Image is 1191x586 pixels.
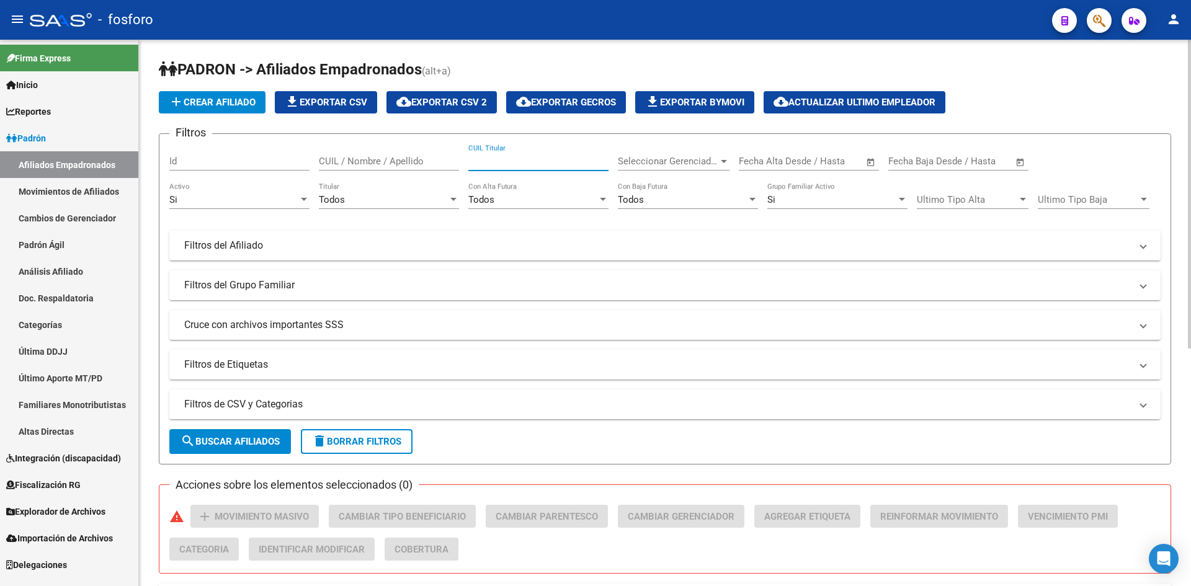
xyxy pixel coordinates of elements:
input: Fecha fin [800,156,860,167]
input: Fecha fin [950,156,1010,167]
button: Cobertura [385,538,458,561]
mat-icon: delete [312,433,327,448]
span: Integración (discapacidad) [6,451,121,465]
h3: Acciones sobre los elementos seleccionados (0) [169,476,419,494]
input: Fecha inicio [888,156,939,167]
button: Identificar Modificar [249,538,375,561]
span: Cambiar Gerenciador [628,511,734,522]
mat-expansion-panel-header: Filtros del Grupo Familiar [169,270,1161,300]
span: Categoria [179,544,229,555]
span: (alt+a) [422,65,451,77]
span: Identificar Modificar [259,544,365,555]
span: Ultimo Tipo Alta [917,194,1017,205]
span: Actualizar ultimo Empleador [774,97,935,108]
mat-expansion-panel-header: Cruce con archivos importantes SSS [169,310,1161,340]
span: Buscar Afiliados [181,436,280,447]
mat-expansion-panel-header: Filtros del Afiliado [169,231,1161,260]
mat-icon: add [197,509,212,524]
button: Exportar CSV 2 [386,91,497,113]
button: Exportar Bymovi [635,91,754,113]
button: Crear Afiliado [159,91,265,113]
button: Open calendar [1014,155,1028,169]
button: Exportar GECROS [506,91,626,113]
mat-panel-title: Filtros del Grupo Familiar [184,278,1131,292]
mat-expansion-panel-header: Filtros de CSV y Categorias [169,389,1161,419]
span: Vencimiento PMI [1028,511,1108,522]
button: Open calendar [864,155,878,169]
span: Movimiento Masivo [215,511,309,522]
button: Reinformar Movimiento [870,505,1008,528]
span: Exportar CSV [285,97,367,108]
span: Delegaciones [6,558,67,572]
mat-icon: file_download [645,94,660,109]
mat-icon: person [1166,12,1181,27]
span: Cobertura [395,544,448,555]
span: Firma Express [6,51,71,65]
mat-icon: add [169,94,184,109]
span: Cambiar Tipo Beneficiario [339,511,466,522]
button: Agregar Etiqueta [754,505,860,528]
button: Cambiar Tipo Beneficiario [329,505,476,528]
span: Agregar Etiqueta [764,511,850,522]
button: Movimiento Masivo [190,505,319,528]
button: Cambiar Gerenciador [618,505,744,528]
span: Exportar Bymovi [645,97,744,108]
span: Cambiar Parentesco [496,511,598,522]
span: Borrar Filtros [312,436,401,447]
button: Borrar Filtros [301,429,413,454]
mat-icon: menu [10,12,25,27]
mat-icon: cloud_download [774,94,788,109]
span: Padrón [6,131,46,145]
span: Inicio [6,78,38,92]
span: Si [767,194,775,205]
button: Actualizar ultimo Empleador [764,91,945,113]
span: Importación de Archivos [6,531,113,545]
input: Fecha inicio [739,156,789,167]
mat-icon: cloud_download [396,94,411,109]
button: Vencimiento PMI [1018,505,1118,528]
button: Categoria [169,538,239,561]
mat-panel-title: Filtros de CSV y Categorias [184,397,1131,411]
span: Crear Afiliado [169,97,256,108]
span: Reportes [6,105,51,118]
mat-panel-title: Filtros de Etiquetas [184,358,1131,371]
span: Todos [618,194,644,205]
span: Todos [319,194,345,205]
span: Ultimo Tipo Baja [1038,194,1138,205]
button: Exportar CSV [275,91,377,113]
span: Exportar GECROS [516,97,616,108]
mat-panel-title: Cruce con archivos importantes SSS [184,318,1131,332]
span: Exportar CSV 2 [396,97,487,108]
span: - fosforo [98,6,153,33]
mat-icon: file_download [285,94,300,109]
mat-expansion-panel-header: Filtros de Etiquetas [169,350,1161,380]
div: Open Intercom Messenger [1149,544,1179,574]
span: Fiscalización RG [6,478,81,492]
mat-icon: warning [169,509,184,524]
mat-panel-title: Filtros del Afiliado [184,239,1131,252]
span: Reinformar Movimiento [880,511,998,522]
h3: Filtros [169,124,212,141]
button: Buscar Afiliados [169,429,291,454]
mat-icon: search [181,433,195,448]
span: PADRON -> Afiliados Empadronados [159,61,422,78]
mat-icon: cloud_download [516,94,531,109]
span: Si [169,194,177,205]
span: Todos [468,194,494,205]
button: Cambiar Parentesco [486,505,608,528]
span: Seleccionar Gerenciador [618,156,718,167]
span: Explorador de Archivos [6,505,105,518]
